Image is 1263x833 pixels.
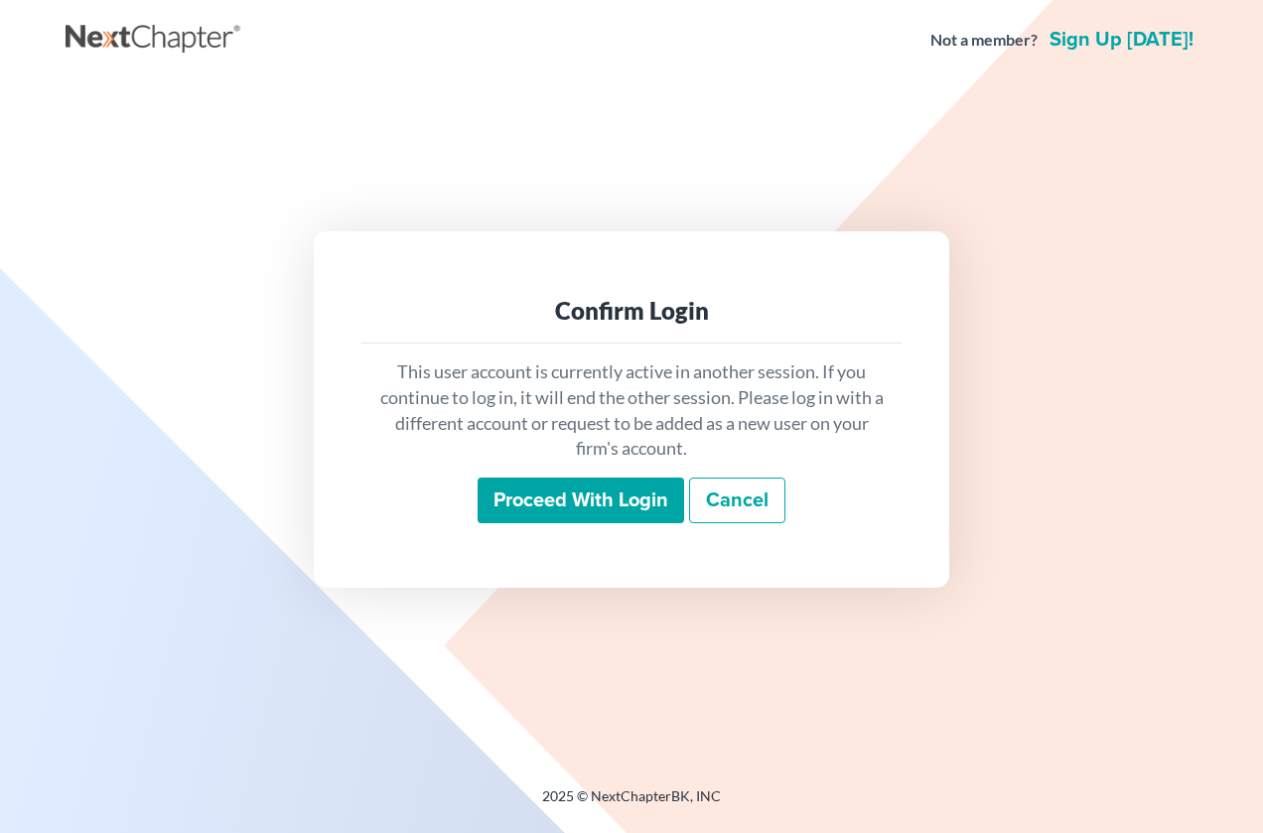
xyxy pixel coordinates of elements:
[689,478,785,523] a: Cancel
[1046,30,1197,50] a: Sign up [DATE]!
[377,295,886,327] div: Confirm Login
[930,29,1038,52] strong: Not a member?
[66,786,1197,822] div: 2025 © NextChapterBK, INC
[377,359,886,462] p: This user account is currently active in another session. If you continue to log in, it will end ...
[478,478,684,523] input: Proceed with login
